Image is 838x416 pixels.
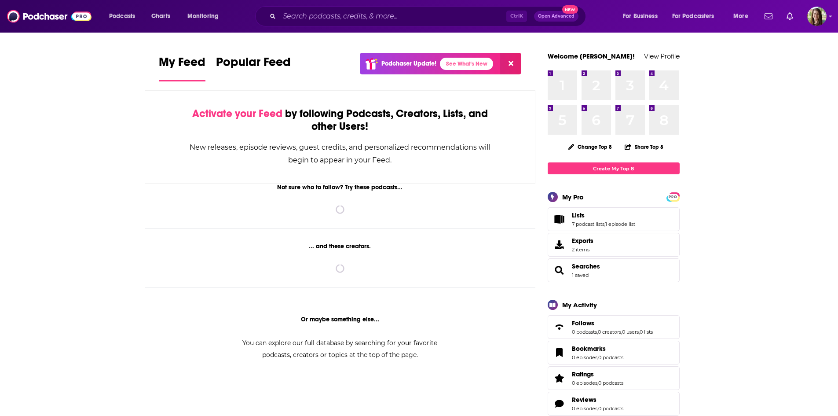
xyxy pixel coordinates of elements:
[538,14,575,18] span: Open Advanced
[145,184,536,191] div: Not sure who to follow? Try these podcasts...
[622,329,639,335] a: 0 users
[187,10,219,22] span: Monitoring
[807,7,827,26] button: Show profile menu
[7,8,91,25] img: Podchaser - Follow, Share and Rate Podcasts
[617,9,669,23] button: open menu
[597,329,598,335] span: ,
[562,301,597,309] div: My Activity
[597,354,598,361] span: ,
[548,315,680,339] span: Follows
[644,52,680,60] a: View Profile
[551,346,568,359] a: Bookmarks
[551,239,568,251] span: Exports
[621,329,622,335] span: ,
[572,380,597,386] a: 0 episodes
[605,221,635,227] a: 1 episode list
[572,211,635,219] a: Lists
[232,337,448,361] div: You can explore our full database by searching for your favorite podcasts, creators or topics at ...
[551,213,568,225] a: Lists
[181,9,230,23] button: open menu
[733,10,748,22] span: More
[572,345,606,353] span: Bookmarks
[192,107,282,120] span: Activate your Feed
[159,55,205,81] a: My Feed
[639,329,640,335] span: ,
[146,9,176,23] a: Charts
[572,237,593,245] span: Exports
[279,9,506,23] input: Search podcasts, credits, & more...
[783,9,797,24] a: Show notifications dropdown
[572,370,594,378] span: Ratings
[572,396,596,404] span: Reviews
[151,10,170,22] span: Charts
[597,380,598,386] span: ,
[189,107,491,133] div: by following Podcasts, Creators, Lists, and other Users!
[640,329,653,335] a: 0 lists
[551,398,568,410] a: Reviews
[604,221,605,227] span: ,
[572,247,593,253] span: 2 items
[548,258,680,282] span: Searches
[548,233,680,257] a: Exports
[572,319,594,327] span: Follows
[548,366,680,390] span: Ratings
[572,354,597,361] a: 0 episodes
[666,9,727,23] button: open menu
[572,319,653,327] a: Follows
[103,9,146,23] button: open menu
[216,55,291,75] span: Popular Feed
[572,272,589,278] a: 1 saved
[551,264,568,276] a: Searches
[572,345,623,353] a: Bookmarks
[548,392,680,416] span: Reviews
[572,396,623,404] a: Reviews
[572,329,597,335] a: 0 podcasts
[761,9,776,24] a: Show notifications dropdown
[572,211,585,219] span: Lists
[551,372,568,384] a: Ratings
[563,141,618,152] button: Change Top 8
[598,329,621,335] a: 0 creators
[551,321,568,333] a: Follows
[598,380,623,386] a: 0 podcasts
[598,405,623,412] a: 0 podcasts
[807,7,827,26] img: User Profile
[624,138,664,155] button: Share Top 8
[572,370,623,378] a: Ratings
[548,341,680,364] span: Bookmarks
[597,405,598,412] span: ,
[159,55,205,75] span: My Feed
[727,9,759,23] button: open menu
[572,221,604,227] a: 7 podcast lists
[598,354,623,361] a: 0 podcasts
[109,10,135,22] span: Podcasts
[216,55,291,81] a: Popular Feed
[623,10,658,22] span: For Business
[548,162,680,174] a: Create My Top 8
[145,316,536,323] div: Or maybe something else...
[572,262,600,270] a: Searches
[668,194,678,200] span: PRO
[562,5,578,14] span: New
[548,52,635,60] a: Welcome [PERSON_NAME]!
[145,243,536,250] div: ... and these creators.
[668,193,678,200] a: PRO
[189,141,491,166] div: New releases, episode reviews, guest credits, and personalized recommendations will begin to appe...
[263,6,594,26] div: Search podcasts, credits, & more...
[548,207,680,231] span: Lists
[672,10,714,22] span: For Podcasters
[440,58,493,70] a: See What's New
[506,11,527,22] span: Ctrl K
[807,7,827,26] span: Logged in as AMSimrell
[562,193,584,201] div: My Pro
[534,11,578,22] button: Open AdvancedNew
[381,60,436,67] p: Podchaser Update!
[572,405,597,412] a: 0 episodes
